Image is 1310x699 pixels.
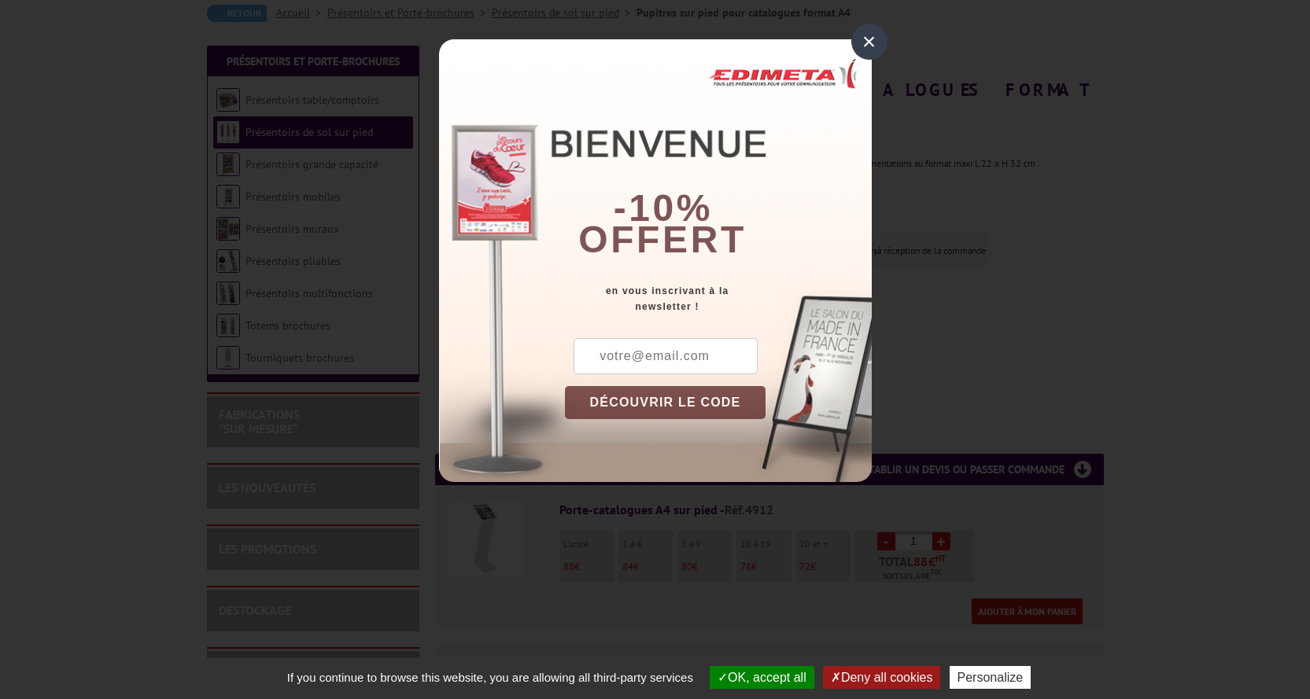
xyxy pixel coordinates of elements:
[578,219,747,260] font: offert
[565,283,872,315] div: en vous inscrivant à la newsletter !
[565,386,766,419] button: DÉCOUVRIR LE CODE
[851,24,887,60] div: ×
[574,338,758,374] input: votre@email.com
[279,671,701,684] span: If you continue to browse this website, you are allowing all third-party services
[614,187,713,229] b: -10%
[823,666,941,689] button: Deny all cookies
[950,666,1031,689] button: Personalize (modal window)
[710,666,814,689] button: OK, accept all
